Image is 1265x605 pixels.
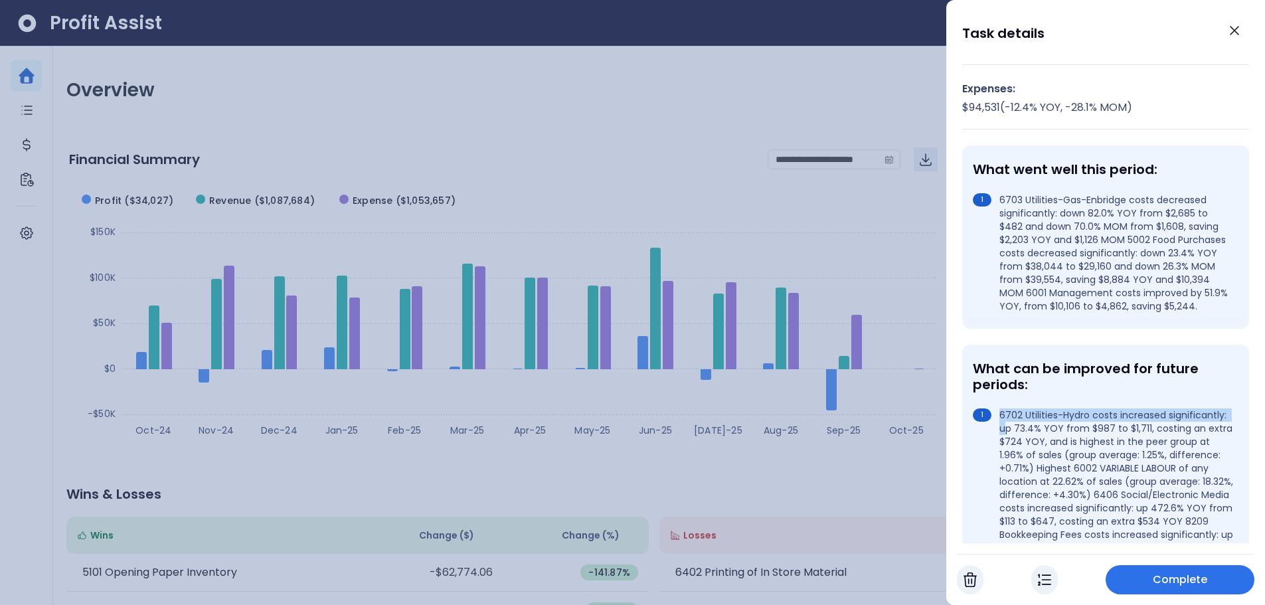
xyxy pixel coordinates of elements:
[973,193,1233,313] li: 6703 Utilities-Gas-Enbridge costs decreased significantly: down 82.0% YOY from $2,685 to $482 and...
[1153,572,1208,588] span: Complete
[964,572,977,588] img: Cancel Task
[962,21,1045,45] h1: Task details
[973,408,1233,568] li: 6702 Utilities-Hydro costs increased significantly: up 73.4% YOY from $987 to $1,711, costing an ...
[962,81,1249,97] div: Expenses:
[1038,572,1051,588] img: In Progress
[973,361,1233,392] div: What can be improved for future periods:
[1106,565,1254,594] button: Complete
[973,161,1233,177] div: What went well this period:
[962,100,1249,116] div: $ 94,531 ( -12.4 % YOY, -28.1 % MOM)
[1220,16,1249,45] button: Close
